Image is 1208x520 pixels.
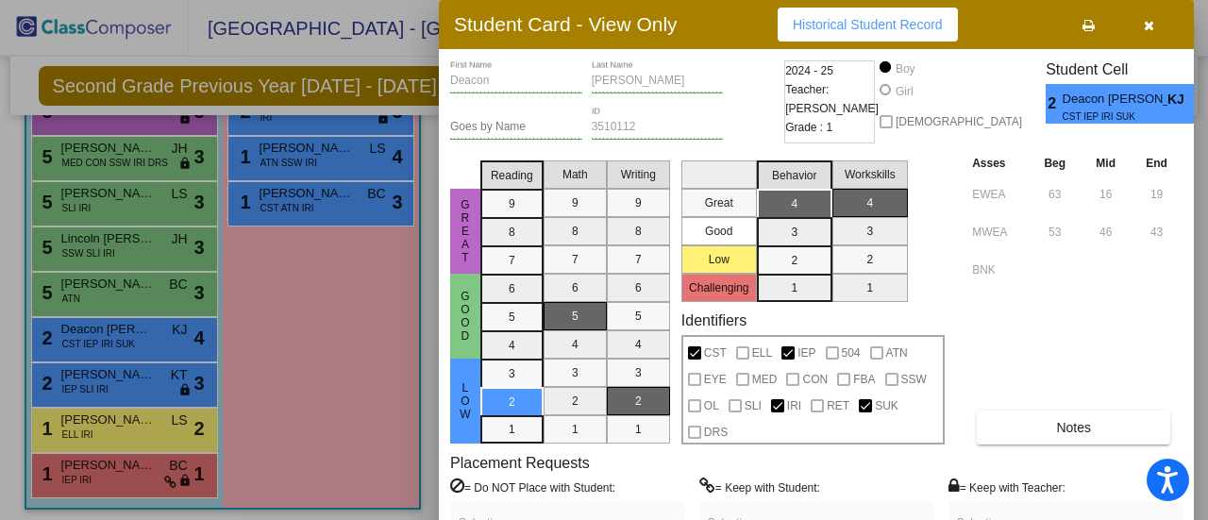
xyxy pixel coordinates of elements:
span: Great [457,198,474,264]
span: Good [457,290,474,343]
input: goes by name [450,121,582,134]
span: Grade : 1 [785,118,832,137]
label: = Do NOT Place with Student: [450,478,615,496]
span: [DEMOGRAPHIC_DATA] [896,110,1022,133]
div: Girl [895,83,914,100]
span: SSW [901,368,927,391]
span: SUK [875,394,898,417]
span: 504 [842,342,861,364]
button: Notes [977,411,1170,445]
span: Notes [1056,420,1091,435]
input: assessment [972,256,1024,284]
span: 2 [1046,92,1062,115]
span: Teacher: [PERSON_NAME] [785,80,879,118]
input: assessment [972,218,1024,246]
span: IEP [797,342,815,364]
input: Enter ID [592,121,724,134]
label: Placement Requests [450,454,590,472]
span: CST IEP IRI SUK [1063,109,1154,124]
input: assessment [972,180,1024,209]
span: FBA [853,368,875,391]
th: End [1131,153,1183,174]
th: Mid [1081,153,1131,174]
span: ATN [886,342,908,364]
span: Low [457,381,474,421]
span: CON [802,368,828,391]
label: Identifiers [681,311,747,329]
span: RET [827,394,849,417]
span: CST [704,342,727,364]
span: IRI [787,394,801,417]
label: = Keep with Student: [699,478,820,496]
span: Historical Student Record [793,17,943,32]
button: Historical Student Record [778,8,958,42]
label: = Keep with Teacher: [948,478,1065,496]
span: DRS [704,421,728,444]
span: SLI [745,394,762,417]
th: Beg [1029,153,1081,174]
span: EYE [704,368,727,391]
span: KJ [1167,90,1194,109]
h3: Student Card - View Only [454,12,678,36]
span: 2024 - 25 [785,61,833,80]
th: Asses [967,153,1029,174]
span: MED [752,368,778,391]
span: ELL [752,342,772,364]
span: OL [704,394,719,417]
div: Boy [895,60,915,77]
span: Deacon [PERSON_NAME] [1063,90,1167,109]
